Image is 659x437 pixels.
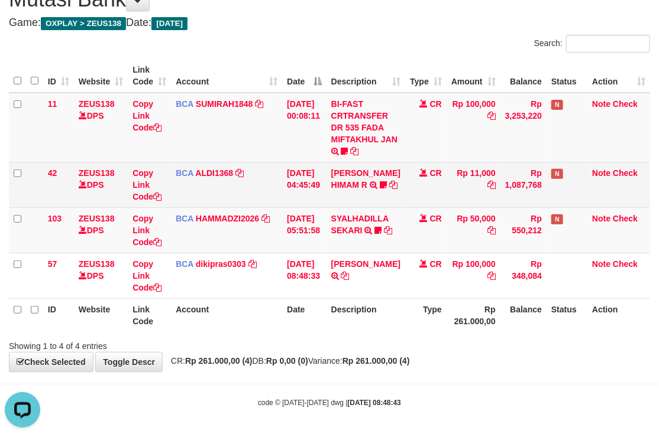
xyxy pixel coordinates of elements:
[74,59,128,93] th: Website: activate to sort column ascending
[613,168,638,178] a: Check
[348,399,401,407] strong: [DATE] 08:48:43
[9,17,650,29] h4: Game: Date:
[261,214,270,223] a: Copy HAMMADZI2026 to clipboard
[171,59,282,93] th: Account: activate to sort column ascending
[176,259,193,269] span: BCA
[176,99,193,109] span: BCA
[551,100,563,110] span: Has Note
[196,214,259,223] a: HAMMADZI2026
[487,226,496,235] a: Copy Rp 50,000 to clipboard
[487,180,496,190] a: Copy Rp 11,000 to clipboard
[500,253,547,298] td: Rp 348,084
[48,99,57,109] span: 11
[500,298,547,332] th: Balance
[128,59,171,93] th: Link Code: activate to sort column ascending
[430,259,442,269] span: CR
[500,207,547,253] td: Rp 550,212
[405,59,447,93] th: Type: activate to sort column ascending
[43,298,74,332] th: ID
[282,298,327,332] th: Date
[500,162,547,207] td: Rp 1,087,768
[79,168,115,178] a: ZEUS138
[343,356,410,366] strong: Rp 261.000,00 (4)
[447,298,500,332] th: Rp 261.000,00
[255,99,263,109] a: Copy SUMIRAH1848 to clipboard
[95,352,163,372] a: Toggle Descr
[133,214,161,247] a: Copy Link Code
[258,399,401,407] small: code © [DATE]-[DATE] dwg |
[248,259,257,269] a: Copy dikipras0303 to clipboard
[331,259,400,269] a: [PERSON_NAME]
[171,298,282,332] th: Account
[74,253,128,298] td: DPS
[79,214,115,223] a: ZEUS138
[176,214,193,223] span: BCA
[547,59,587,93] th: Status
[282,162,327,207] td: [DATE] 04:45:49
[447,162,500,207] td: Rp 11,000
[405,298,447,332] th: Type
[384,226,392,235] a: Copy SYALHADILLA SEKARI to clipboard
[9,352,93,372] a: Check Selected
[266,356,308,366] strong: Rp 0,00 (0)
[165,356,410,366] span: CR: DB: Variance:
[196,259,246,269] a: dikipras0303
[79,99,115,109] a: ZEUS138
[447,207,500,253] td: Rp 50,000
[235,168,244,178] a: Copy ALDI1368 to clipboard
[133,168,161,201] a: Copy Link Code
[341,271,350,281] a: Copy NUR RAHMAN to clipboard
[48,259,57,269] span: 57
[430,214,442,223] span: CR
[613,214,638,223] a: Check
[128,298,171,332] th: Link Code
[613,259,638,269] a: Check
[133,259,161,292] a: Copy Link Code
[587,298,650,332] th: Action
[331,168,400,190] a: [PERSON_NAME] HIMAM R
[195,168,233,178] a: ALDI1368
[41,17,126,30] span: OXPLAY > ZEUS138
[74,93,128,162] td: DPS
[547,298,587,332] th: Status
[551,169,563,179] span: Has Note
[447,59,500,93] th: Amount: activate to sort column ascending
[282,207,327,253] td: [DATE] 05:51:58
[351,146,359,156] a: Copy BI-FAST CRTRANSFER DR 535 FADA MIFTAKHUL JAN to clipboard
[534,35,650,53] label: Search:
[430,99,442,109] span: CR
[282,59,327,93] th: Date: activate to sort column descending
[613,99,638,109] a: Check
[587,59,650,93] th: Action: activate to sort column ascending
[327,298,405,332] th: Description
[74,162,128,207] td: DPS
[487,271,496,281] a: Copy Rp 100,000 to clipboard
[592,168,610,178] a: Note
[196,99,253,109] a: SUMIRAH1848
[151,17,188,30] span: [DATE]
[327,59,405,93] th: Description: activate to sort column ascending
[500,93,547,162] td: Rp 3,253,220
[592,214,610,223] a: Note
[282,253,327,298] td: [DATE] 08:48:33
[566,35,650,53] input: Search:
[48,168,57,178] span: 42
[185,356,253,366] strong: Rp 261.000,00 (4)
[133,99,161,132] a: Copy Link Code
[331,214,389,235] a: SYALHADILLA SEKARI
[5,5,40,40] button: Open LiveChat chat widget
[9,335,266,352] div: Showing 1 to 4 of 4 entries
[447,93,500,162] td: Rp 100,000
[282,93,327,162] td: [DATE] 00:08:11
[79,259,115,269] a: ZEUS138
[43,59,74,93] th: ID: activate to sort column ascending
[74,207,128,253] td: DPS
[176,168,193,178] span: BCA
[592,259,610,269] a: Note
[487,111,496,120] a: Copy Rp 100,000 to clipboard
[48,214,62,223] span: 103
[592,99,610,109] a: Note
[500,59,547,93] th: Balance
[389,180,398,190] a: Copy ALVA HIMAM R to clipboard
[327,93,405,162] td: BI-FAST CRTRANSFER DR 535 FADA MIFTAKHUL JAN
